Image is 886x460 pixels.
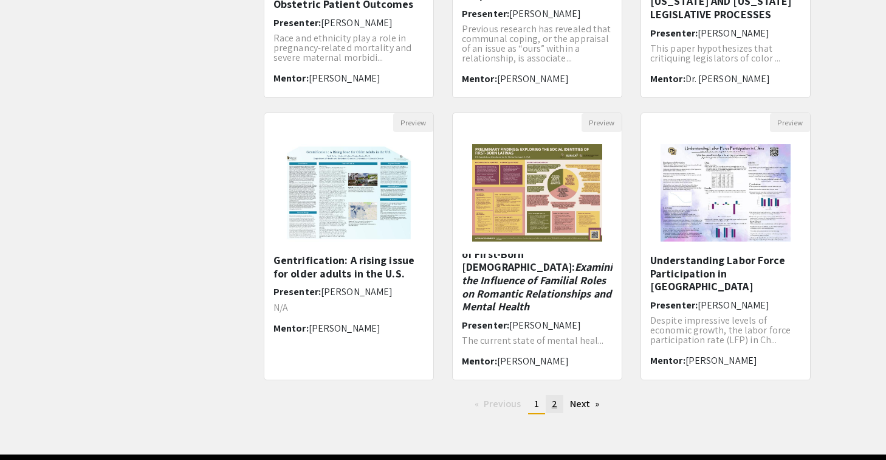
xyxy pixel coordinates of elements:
[685,72,771,85] span: Dr. [PERSON_NAME]
[273,32,411,64] span: Race and ethnicity play a role in pregnancy-related mortality and severe maternal morbidi...
[321,285,393,298] span: [PERSON_NAME]
[309,72,380,85] span: [PERSON_NAME]
[273,322,309,335] span: Mentor:
[650,314,791,346] span: Despite impressive levels of economic growth, the labor force participation rate (LFP) in Ch...
[273,254,424,280] h5: Gentrification: A rising issue for older adults in the U.S.
[698,27,769,40] span: [PERSON_NAME]
[534,397,539,410] span: 1
[650,299,801,311] h6: Presenter:
[273,17,424,29] h6: Presenter:
[273,72,309,85] span: Mentor:
[393,113,433,132] button: Preview
[509,319,581,332] span: [PERSON_NAME]
[509,7,581,20] span: [PERSON_NAME]
[648,132,802,254] img: <p>Understanding Labor Force Participation in China</p>
[650,42,781,64] span: This paper hypothesizes that critiquing legislators of color ...
[462,319,613,331] h6: Presenter:
[640,113,811,380] div: Open Presentation <p>Understanding Labor Force Participation in China</p>
[552,397,557,410] span: 2
[484,397,521,410] span: Previous
[273,132,424,254] img: <p>Gentrification: A rising issue for older adults in the U.S.</p>
[650,72,685,85] span: Mentor:
[497,355,569,368] span: [PERSON_NAME]
[462,336,613,346] p: The current state of mental heal...
[462,234,613,313] h5: Exploring the Social Identities of First-Born [DEMOGRAPHIC_DATA]:
[462,72,497,85] span: Mentor:
[564,395,606,413] a: Next page
[273,286,424,298] h6: Presenter:
[582,113,622,132] button: Preview
[462,355,497,368] span: Mentor:
[321,16,393,29] span: [PERSON_NAME]
[309,322,380,335] span: [PERSON_NAME]
[462,260,625,313] em: Examining the Influence of Familial Roles on Romantic Relationships and Mental Health
[462,8,613,19] h6: Presenter:
[650,254,801,293] h5: Understanding Labor Force Participation in [GEOGRAPHIC_DATA]
[698,299,769,312] span: [PERSON_NAME]
[462,24,613,63] p: Previous research has revealed that communal coping, or the appraisal of an issue as “ours” withi...
[9,405,52,451] iframe: Chat
[264,395,811,414] ul: Pagination
[650,27,801,39] h6: Presenter:
[460,132,614,254] img: <p class="ql-align-center">Exploring the Social Identities of First-Born Latinas: <strong style="...
[770,113,810,132] button: Preview
[650,354,685,367] span: Mentor:
[452,113,622,380] div: Open Presentation <p class="ql-align-center">Exploring the Social Identities of First-Born Latina...
[685,354,757,367] span: [PERSON_NAME]
[264,113,434,380] div: Open Presentation <p>Gentrification: A rising issue for older adults in the U.S.</p>
[497,72,569,85] span: [PERSON_NAME]
[273,303,424,313] p: N/A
